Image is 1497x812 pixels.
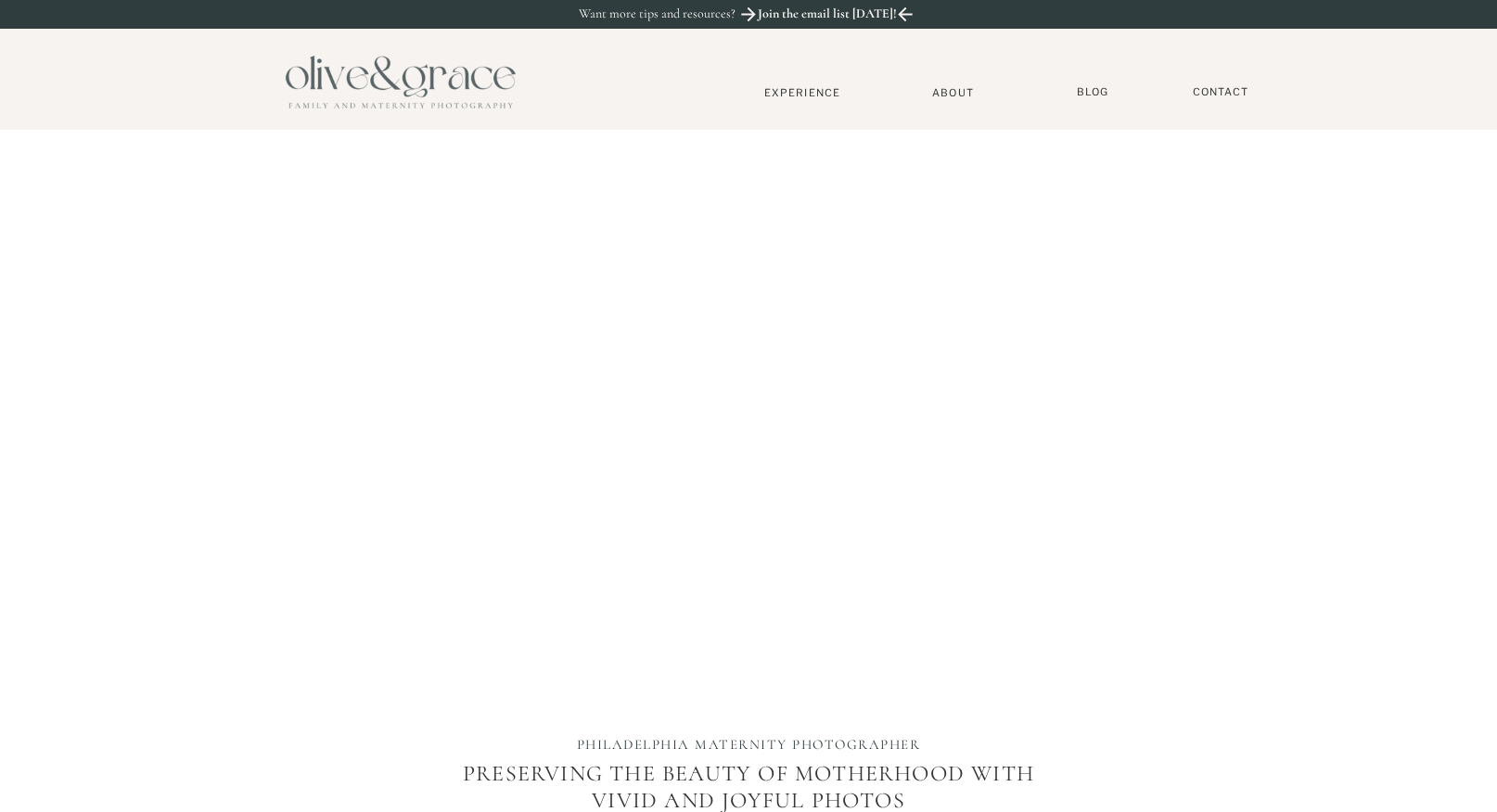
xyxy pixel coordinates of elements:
[925,86,981,98] a: About
[741,86,864,99] a: Experience
[579,6,775,22] p: Want more tips and resources?
[1069,85,1116,99] a: BLOG
[1184,85,1258,99] a: Contact
[756,6,899,27] a: Join the email list [DATE]!
[505,736,992,756] h1: PHILADELPHIA MATERNITY PHOTOGRAPHER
